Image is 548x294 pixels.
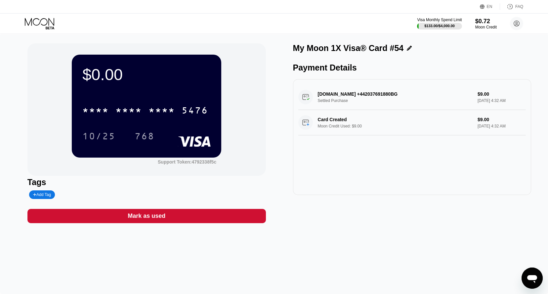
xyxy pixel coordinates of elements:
div: Moon Credit [475,25,497,29]
div: FAQ [500,3,523,10]
div: 768 [130,128,159,144]
div: Visa Monthly Spend Limit$133.00/$4,000.00 [417,18,462,29]
div: Mark as used [27,209,266,223]
div: Tags [27,177,266,187]
div: 10/25 [82,132,115,142]
iframe: Button to launch messaging window [522,268,543,289]
div: Mark as used [128,212,165,220]
div: Support Token:4792338f5c [158,159,216,165]
div: $0.72Moon Credit [475,18,497,29]
div: My Moon 1X Visa® Card #54 [293,43,404,53]
div: EN [480,3,500,10]
div: Add Tag [33,192,51,197]
div: FAQ [515,4,523,9]
div: EN [487,4,492,9]
div: $0.72 [475,18,497,25]
div: Payment Details [293,63,531,73]
div: 768 [135,132,154,142]
div: 5476 [182,106,208,117]
div: Support Token: 4792338f5c [158,159,216,165]
div: $0.00 [82,65,211,84]
div: Visa Monthly Spend Limit [417,18,462,22]
div: $133.00 / $4,000.00 [424,24,455,28]
div: 10/25 [77,128,120,144]
div: Add Tag [29,190,55,199]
